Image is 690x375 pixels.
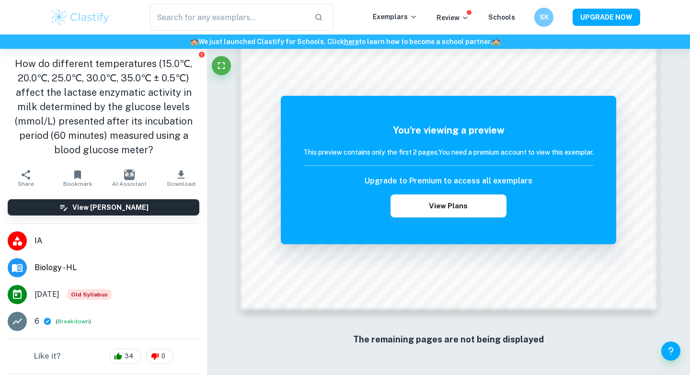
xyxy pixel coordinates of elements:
span: ( ) [56,317,91,326]
span: 34 [119,352,138,361]
button: Download [155,165,207,192]
h6: View [PERSON_NAME] [72,202,149,213]
h6: Upgrade to Premium to access all exemplars [365,175,532,187]
h6: The remaining pages are not being displayed [261,333,636,346]
span: 🏫 [492,38,500,45]
button: Breakdown [57,317,89,326]
div: Starting from the May 2025 session, the Biology IA requirements have changed. It's OK to refer to... [67,289,112,300]
button: Help and Feedback [661,341,680,361]
a: here [344,38,359,45]
span: [DATE] [34,289,59,300]
span: 0 [156,352,171,361]
img: Clastify logo [50,8,111,27]
h5: You're viewing a preview [303,123,594,137]
h6: This preview contains only the first 2 pages. You need a premium account to view this exemplar. [303,147,594,158]
button: View Plans [391,194,506,217]
button: Fullscreen [212,56,231,75]
input: Search for any exemplars... [150,4,307,31]
button: UPGRADE NOW [573,9,640,26]
span: Share [18,181,34,187]
span: AI Assistant [112,181,147,187]
img: AI Assistant [124,170,135,180]
p: Exemplars [373,11,417,22]
span: Download [167,181,195,187]
h1: How do different temperatures (15.0℃, 20.0℃, 25.0℃, 30.0℃, 35.0℃ ± 0.5℃) affect the lactase enzym... [8,57,199,157]
p: 6 [34,316,39,327]
h6: Like it? [34,351,61,362]
button: SK [534,8,553,27]
span: Bookmark [63,181,92,187]
h6: We just launched Clastify for Schools. Click to learn how to become a school partner. [2,36,688,47]
span: 🏫 [190,38,198,45]
span: Biology - HL [34,262,199,273]
button: Report issue [198,51,205,58]
h6: SK [539,12,550,23]
button: AI Assistant [103,165,155,192]
a: Schools [488,13,515,21]
span: Old Syllabus [67,289,112,300]
button: View [PERSON_NAME] [8,199,199,216]
p: Review [437,12,469,23]
span: IA [34,235,199,247]
button: Bookmark [52,165,103,192]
